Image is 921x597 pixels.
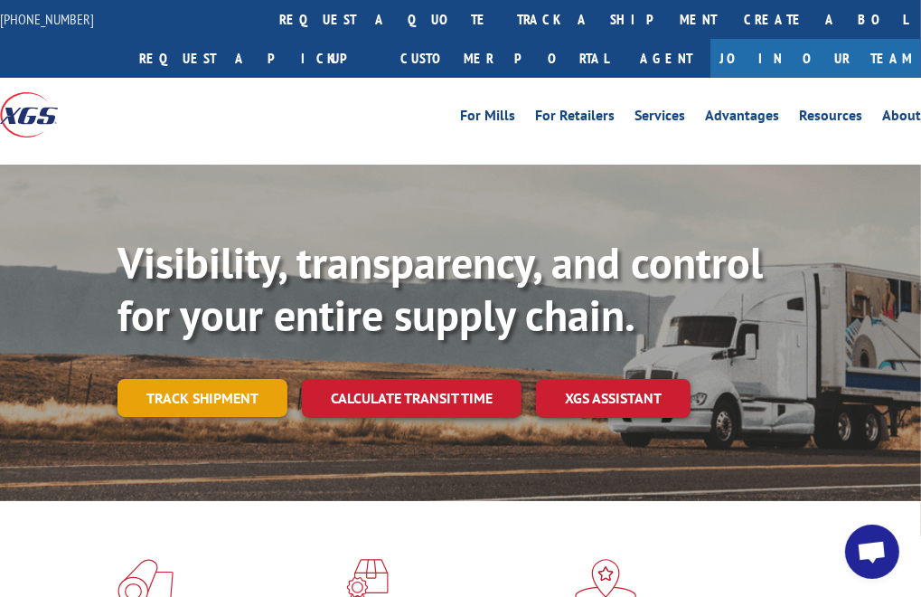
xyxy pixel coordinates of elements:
a: Agent [622,39,710,78]
div: Open chat [845,525,899,579]
a: For Retailers [535,109,615,128]
a: Request a pickup [126,39,387,78]
a: Services [634,109,685,128]
a: XGS ASSISTANT [536,379,691,418]
a: For Mills [460,109,515,128]
a: Advantages [705,109,779,128]
a: Calculate transit time [302,379,522,418]
a: About [882,109,921,128]
a: Join Our Team [710,39,921,78]
a: Customer Portal [387,39,622,78]
b: Visibility, transparency, and control for your entire supply chain. [117,234,763,343]
a: Track shipment [117,379,287,417]
a: Resources [799,109,862,128]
